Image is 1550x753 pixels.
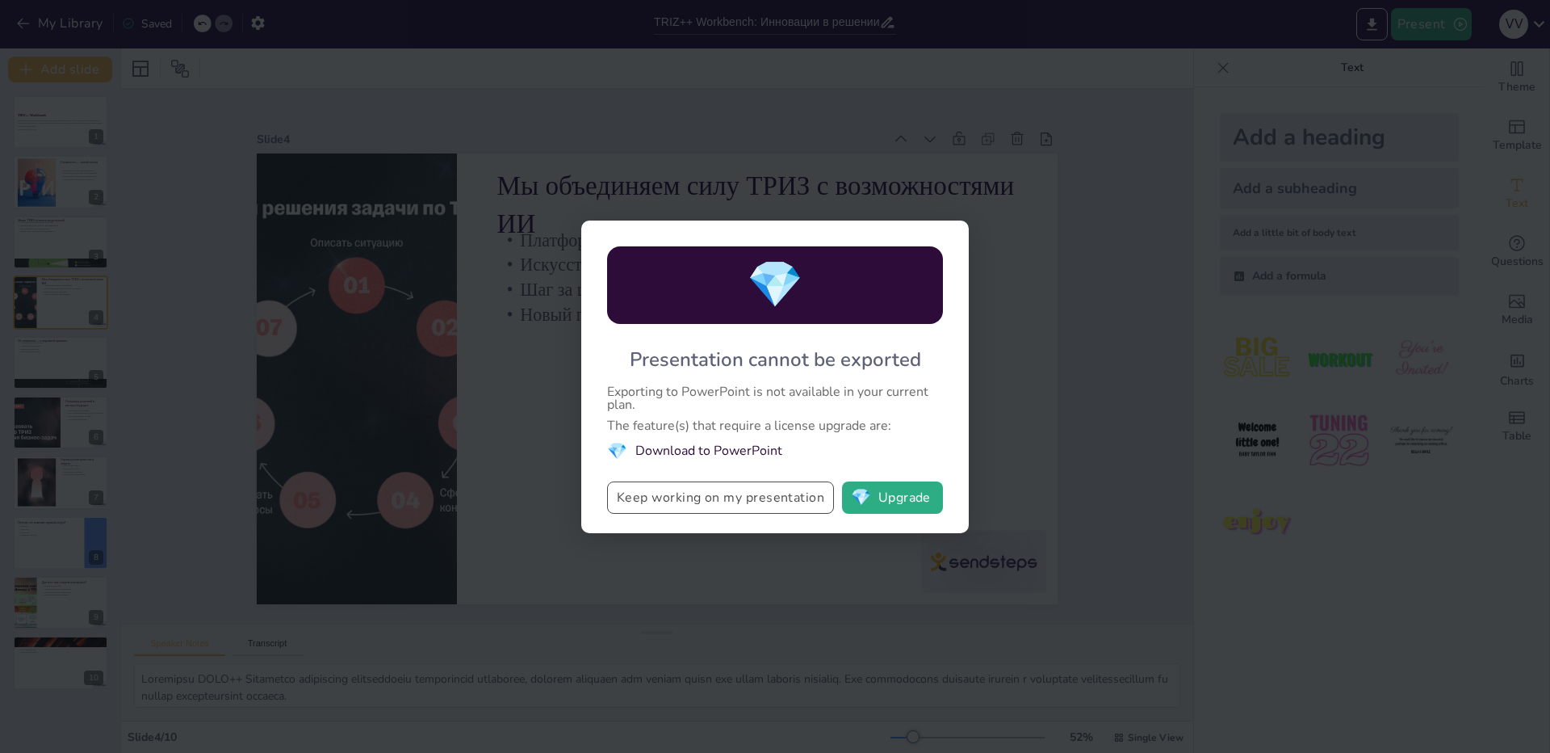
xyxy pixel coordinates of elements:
[607,440,943,462] li: Download to PowerPoint
[747,254,803,316] span: diamond
[607,440,627,462] span: diamond
[607,419,943,432] div: The feature(s) that require a license upgrade are:
[607,482,834,514] button: Keep working on my presentation
[630,347,921,372] div: Presentation cannot be exported
[842,482,943,514] button: diamondUpgrade
[607,385,943,411] div: Exporting to PowerPoint is not available in your current plan.
[851,490,871,506] span: diamond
